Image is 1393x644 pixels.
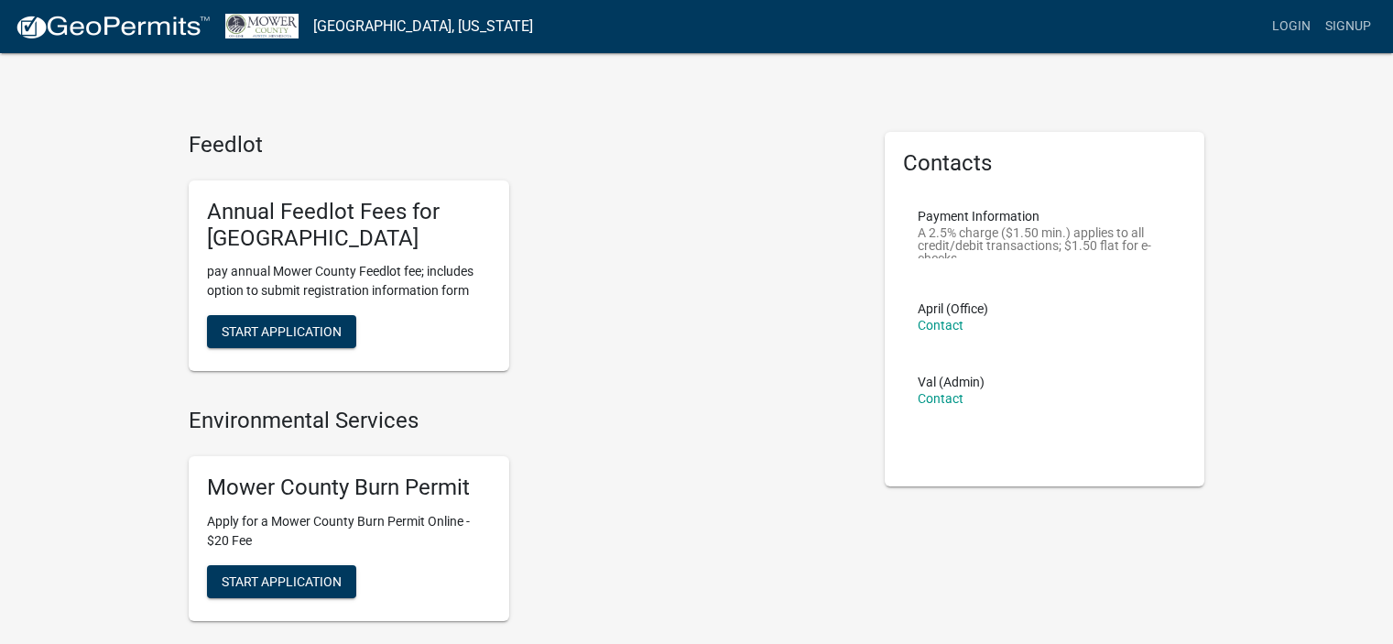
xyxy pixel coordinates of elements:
span: Start Application [222,573,342,588]
h5: Annual Feedlot Fees for [GEOGRAPHIC_DATA] [207,199,491,252]
h5: Mower County Burn Permit [207,475,491,501]
h4: Environmental Services [189,408,857,434]
p: pay annual Mower County Feedlot fee; includes option to submit registration information form [207,262,491,300]
p: April (Office) [918,302,988,315]
a: [GEOGRAPHIC_DATA], [US_STATE] [313,11,533,42]
a: Signup [1318,9,1378,44]
p: Apply for a Mower County Burn Permit Online - $20 Fee [207,512,491,551]
h4: Feedlot [189,132,857,158]
h5: Contacts [903,150,1187,177]
span: Start Application [222,324,342,339]
a: Contact [918,318,963,333]
img: Mower County, Minnesota [225,14,299,38]
p: Payment Information [918,210,1172,223]
button: Start Application [207,315,356,348]
a: Login [1265,9,1318,44]
p: A 2.5% charge ($1.50 min.) applies to all credit/debit transactions; $1.50 flat for e-checks [918,226,1172,258]
button: Start Application [207,565,356,598]
p: Val (Admin) [918,376,985,388]
a: Contact [918,391,963,406]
